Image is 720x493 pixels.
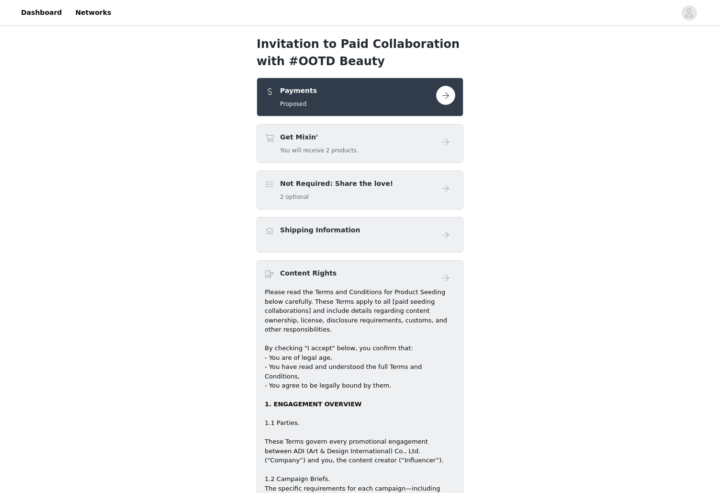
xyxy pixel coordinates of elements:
h4: Shipping Information [280,225,360,235]
strong: 1. ENGAGEMENT OVERVIEW [265,401,361,408]
h1: Invitation to Paid Collaboration with #OOTD Beauty [257,35,463,70]
a: Networks [69,2,117,23]
a: Dashboard [15,2,67,23]
h5: Proposed [280,100,317,108]
div: Payments [257,78,463,116]
h4: Payments [280,86,317,96]
h5: 2 optional [280,193,393,201]
div: Not Required: Share the love! [257,171,463,209]
h4: Get Mixin' [280,132,358,142]
h4: Not Required: Share the love! [280,179,393,189]
div: These Terms govern every promotional engagement between ADI (Art & Design International) Co., Ltd... [265,428,455,465]
p: Please read the Terms and Conditions for Product Seeding below carefully. These Terms apply to al... [265,287,455,409]
div: avatar [685,5,694,21]
h5: You will receive 2 products. [280,146,358,155]
div: 1.1 Parties. [265,409,455,428]
div: Shipping Information [257,217,463,252]
div: Get Mixin' [257,124,463,163]
h4: Content Rights [280,268,337,278]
